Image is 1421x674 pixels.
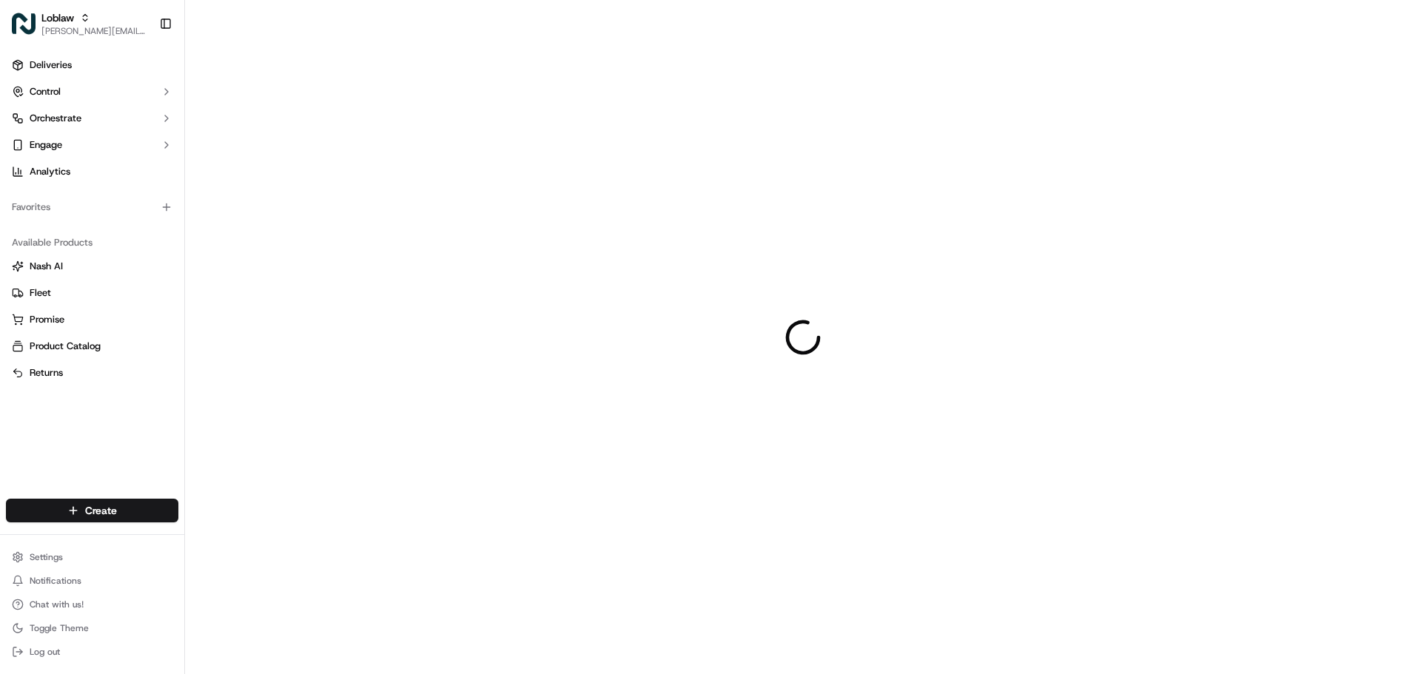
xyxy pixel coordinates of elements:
button: Engage [6,133,178,157]
div: Favorites [6,195,178,219]
button: Settings [6,547,178,567]
button: Nash AI [6,255,178,278]
span: Orchestrate [30,112,81,125]
span: Settings [30,551,63,563]
span: Control [30,85,61,98]
button: LoblawLoblaw[PERSON_NAME][EMAIL_ADDRESS][DOMAIN_NAME] [6,6,153,41]
span: Fleet [30,286,51,300]
a: Fleet [12,286,172,300]
a: Returns [12,366,172,380]
a: Nash AI [12,260,172,273]
span: Promise [30,313,64,326]
button: Log out [6,641,178,662]
span: Chat with us! [30,599,84,610]
button: Control [6,80,178,104]
a: Deliveries [6,53,178,77]
span: Nash AI [30,260,63,273]
div: Available Products [6,231,178,255]
button: Create [6,499,178,522]
button: Promise [6,308,178,331]
button: Returns [6,361,178,385]
img: Loblaw [12,12,36,36]
button: Orchestrate [6,107,178,130]
span: Product Catalog [30,340,101,353]
span: Create [85,503,117,518]
a: Analytics [6,160,178,183]
button: Fleet [6,281,178,305]
span: Deliveries [30,58,72,72]
a: Product Catalog [12,340,172,353]
a: Promise [12,313,172,326]
button: Loblaw [41,10,74,25]
span: Log out [30,646,60,658]
button: [PERSON_NAME][EMAIL_ADDRESS][DOMAIN_NAME] [41,25,147,37]
button: Chat with us! [6,594,178,615]
span: Notifications [30,575,81,587]
span: Engage [30,138,62,152]
button: Toggle Theme [6,618,178,638]
span: Returns [30,366,63,380]
span: Analytics [30,165,70,178]
button: Product Catalog [6,334,178,358]
span: Toggle Theme [30,622,89,634]
button: Notifications [6,570,178,591]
